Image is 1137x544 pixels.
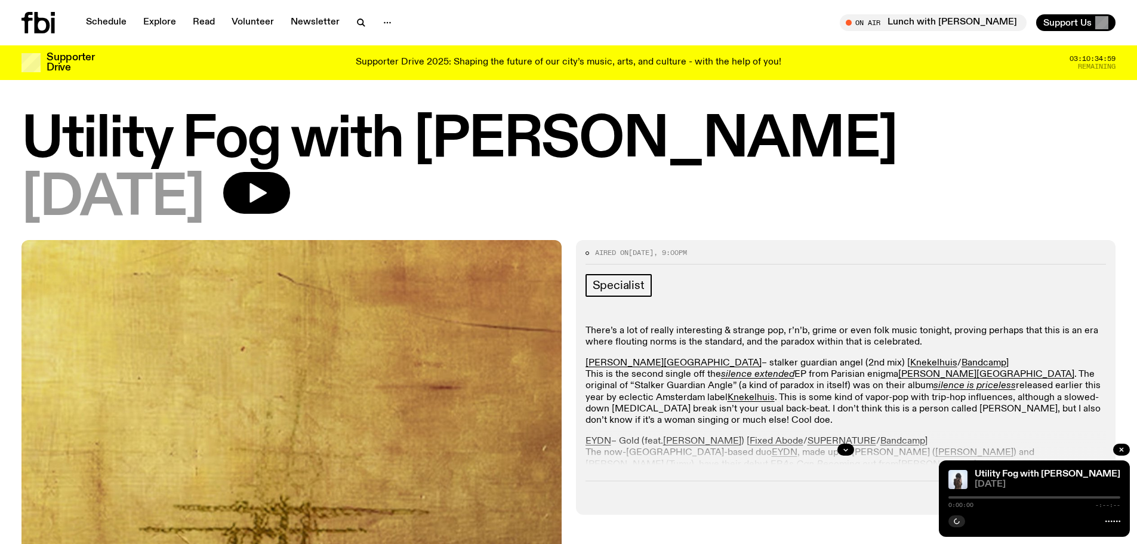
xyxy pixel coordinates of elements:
span: Remaining [1078,63,1116,70]
span: Aired on [595,248,628,257]
a: Specialist [586,274,652,297]
span: [DATE] [975,480,1120,489]
span: Support Us [1043,17,1092,28]
a: Schedule [79,14,134,31]
button: On AirLunch with [PERSON_NAME] [840,14,1027,31]
span: Specialist [593,279,645,292]
button: Support Us [1036,14,1116,31]
a: Read [186,14,222,31]
p: Supporter Drive 2025: Shaping the future of our city’s music, arts, and culture - with the help o... [356,57,781,68]
span: -:--:-- [1095,502,1120,508]
p: – stalker guardian angel (2nd mix) [ / ] This is the second single off the EP from Parisian enigm... [586,358,1107,426]
img: Cover of Leese's album Δ [948,470,967,489]
span: [DATE] [628,248,654,257]
a: Knekelhuis [910,358,957,368]
a: Bandcamp [962,358,1006,368]
span: [DATE] [21,172,204,226]
span: , 9:00pm [654,248,687,257]
p: There’s a lot of really interesting & strange pop, r’n’b, grime or even folk music tonight, provi... [586,325,1107,348]
a: [PERSON_NAME][GEOGRAPHIC_DATA] [898,370,1074,379]
a: Volunteer [224,14,281,31]
span: 0:00:00 [948,502,973,508]
h3: Supporter Drive [47,53,94,73]
a: [PERSON_NAME][GEOGRAPHIC_DATA] [586,358,762,368]
a: silence is priceless [933,381,1016,391]
a: Newsletter [284,14,347,31]
a: silence extended [721,370,794,379]
a: Utility Fog with [PERSON_NAME] [975,469,1120,479]
span: 03:10:34:59 [1070,56,1116,62]
a: Knekelhuis [728,393,775,402]
a: Explore [136,14,183,31]
h1: Utility Fog with [PERSON_NAME] [21,113,1116,167]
